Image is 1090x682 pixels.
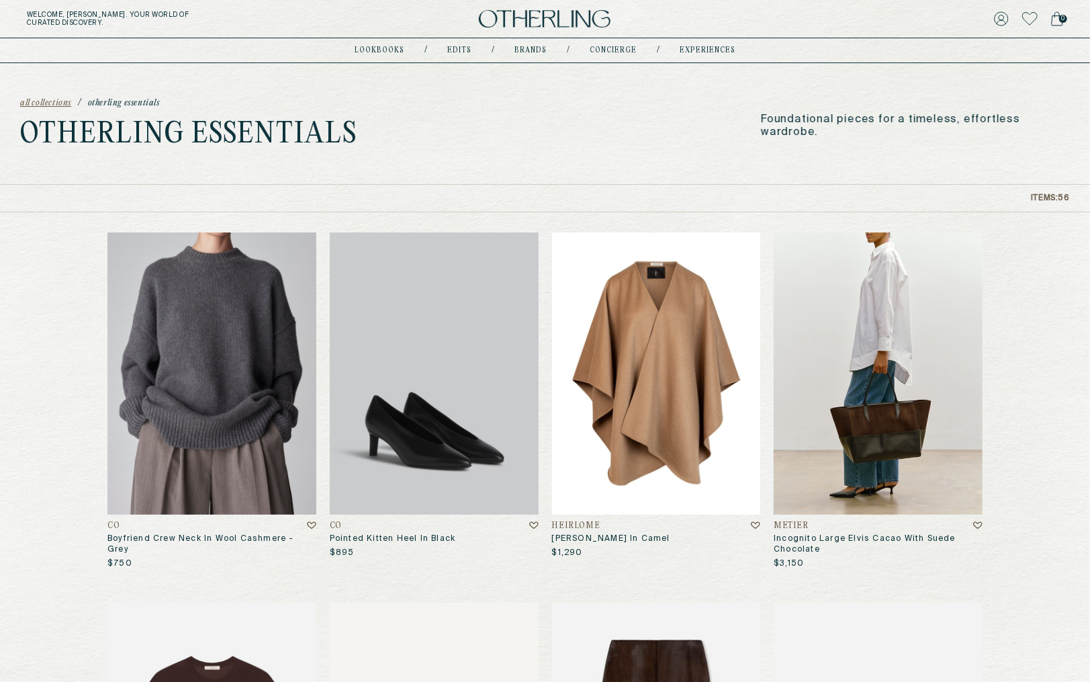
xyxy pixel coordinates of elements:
img: Danica Shawl in Camel [552,232,761,515]
img: logo [479,10,610,28]
a: Pointed Kitten Heel in BlackCOPointed Kitten Heel In Black$895 [330,232,539,558]
h4: CO [107,521,120,531]
h3: [PERSON_NAME] In Camel [552,534,761,544]
span: / [78,99,81,108]
img: Pointed Kitten Heel in Black [330,232,539,515]
a: lookbooks [355,47,404,54]
a: 0 [1051,9,1063,28]
p: $895 [330,548,355,558]
a: all collections [20,99,71,108]
img: Boyfriend Crew Neck in Wool Cashmere - Grey [107,232,316,515]
span: 0 [1059,15,1067,23]
h5: Welcome, [PERSON_NAME] . Your world of curated discovery. [27,11,338,27]
h3: Boyfriend Crew Neck In Wool Cashmere - Grey [107,534,316,555]
h3: Incognito Large Elvis Cacao With Suede Chocolate [774,534,983,555]
p: $1,290 [552,548,583,558]
p: $3,150 [774,558,804,569]
a: concierge [590,47,637,54]
h4: Heirlome [552,521,600,531]
h3: Pointed Kitten Heel In Black [330,534,539,544]
img: Incognito Large Elvis Cacao with Suede Chocolate [774,232,983,515]
a: Incognito Large Elvis Cacao with Suede ChocolateMetierIncognito Large Elvis Cacao With Suede Choc... [774,232,983,569]
a: Danica Shawl in CamelHeirlome[PERSON_NAME] In Camel$1,290 [552,232,761,558]
a: experiences [680,47,735,54]
a: /Otherling Essentials [78,99,160,108]
h4: Metier [774,521,809,531]
a: Edits [447,47,471,54]
div: / [492,45,494,56]
h1: Otherling Essentials [20,122,357,148]
div: / [567,45,570,56]
p: Foundational pieces for a timeless, effortless wardrobe. [761,114,1070,139]
div: / [657,45,660,56]
p: $750 [107,558,132,569]
div: / [424,45,427,56]
h4: CO [330,521,342,531]
a: Boyfriend Crew Neck in Wool Cashmere - GreyCOBoyfriend Crew Neck In Wool Cashmere - Grey$750 [107,232,316,569]
p: Items: 56 [1031,194,1070,203]
span: Otherling Essentials [88,99,160,108]
a: Brands [514,47,547,54]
